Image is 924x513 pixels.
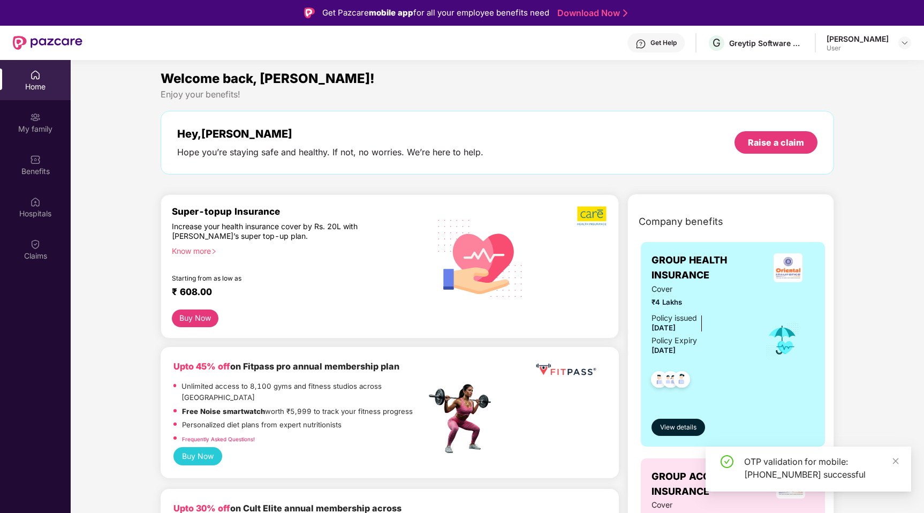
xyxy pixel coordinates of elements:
[173,361,230,372] b: Upto 45% off
[623,7,627,19] img: Stroke
[429,206,532,310] img: svg+xml;base64,PHN2ZyB4bWxucz0iaHR0cDovL3d3dy53My5vcmcvMjAwMC9zdmciIHhtbG5zOnhsaW5rPSJodHRwOi8vd3...
[182,436,255,442] a: Frequently Asked Questions!
[657,368,684,394] img: svg+xml;base64,PHN2ZyB4bWxucz0iaHR0cDovL3d3dy53My5vcmcvMjAwMC9zdmciIHdpZHRoPSI0OC45MTUiIGhlaWdodD...
[172,222,380,242] div: Increase your health insurance cover by Rs. 20L with [PERSON_NAME]’s super top-up plan.
[652,335,697,346] div: Policy Expiry
[744,455,898,481] div: OTP validation for mobile: [PHONE_NUMBER] successful
[172,274,381,282] div: Starting from as low as
[30,197,41,207] img: svg+xml;base64,PHN2ZyBpZD0iSG9zcGl0YWxzIiB4bWxucz0iaHR0cDovL3d3dy53My5vcmcvMjAwMC9zdmciIHdpZHRoPS...
[652,499,751,511] span: Cover
[650,39,677,47] div: Get Help
[652,297,751,308] span: ₹4 Lakhs
[13,36,82,50] img: New Pazcare Logo
[652,283,751,295] span: Cover
[182,406,413,417] p: worth ₹5,999 to track your fitness progress
[172,206,426,217] div: Super-topup Insurance
[30,112,41,123] img: svg+xml;base64,PHN2ZyB3aWR0aD0iMjAiIGhlaWdodD0iMjAiIHZpZXdCb3g9IjAgMCAyMCAyMCIgZmlsbD0ibm9uZSIgeG...
[177,147,483,158] div: Hope you’re staying safe and healthy. If not, no worries. We’re here to help.
[729,38,804,48] div: Greytip Software Private Limited
[748,137,804,148] div: Raise a claim
[557,7,624,19] a: Download Now
[660,423,696,433] span: View details
[652,312,697,324] div: Policy issued
[322,6,549,19] div: Get Pazcare for all your employee benefits need
[30,154,41,165] img: svg+xml;base64,PHN2ZyBpZD0iQmVuZWZpdHMiIHhtbG5zPSJodHRwOi8vd3d3LnczLm9yZy8yMDAwL3N2ZyIgd2lkdGg9Ij...
[534,360,598,380] img: fppp.png
[182,419,342,431] p: Personalized diet plans from expert nutritionists
[652,469,767,500] span: GROUP ACCIDENTAL INSURANCE
[177,127,483,140] div: Hey, [PERSON_NAME]
[713,36,721,49] span: G
[669,368,695,394] img: svg+xml;base64,PHN2ZyB4bWxucz0iaHR0cDovL3d3dy53My5vcmcvMjAwMC9zdmciIHdpZHRoPSI0OC45NDMiIGhlaWdodD...
[577,206,608,226] img: b5dec4f62d2307b9de63beb79f102df3.png
[304,7,315,18] img: Logo
[30,239,41,250] img: svg+xml;base64,PHN2ZyBpZD0iQ2xhaW0iIHhtbG5zPSJodHRwOi8vd3d3LnczLm9yZy8yMDAwL3N2ZyIgd2lkdGg9IjIwIi...
[652,346,676,354] span: [DATE]
[173,447,222,465] button: Buy Now
[182,407,265,416] strong: Free Noise smartwatch
[426,381,501,456] img: fpp.png
[172,286,415,299] div: ₹ 608.00
[211,248,217,254] span: right
[369,7,413,18] strong: mobile app
[652,419,705,436] button: View details
[827,44,889,52] div: User
[30,70,41,80] img: svg+xml;base64,PHN2ZyBpZD0iSG9tZSIgeG1sbnM9Imh0dHA6Ly93d3cudzMub3JnLzIwMDAvc3ZnIiB3aWR0aD0iMjAiIG...
[900,39,909,47] img: svg+xml;base64,PHN2ZyBpZD0iRHJvcGRvd24tMzJ4MzIiIHhtbG5zPSJodHRwOi8vd3d3LnczLm9yZy8yMDAwL3N2ZyIgd2...
[646,368,672,394] img: svg+xml;base64,PHN2ZyB4bWxucz0iaHR0cDovL3d3dy53My5vcmcvMjAwMC9zdmciIHdpZHRoPSI0OC45NDMiIGhlaWdodD...
[635,39,646,49] img: svg+xml;base64,PHN2ZyBpZD0iSGVscC0zMngzMiIgeG1sbnM9Imh0dHA6Ly93d3cudzMub3JnLzIwMDAvc3ZnIiB3aWR0aD...
[172,310,218,327] button: Buy Now
[827,34,889,44] div: [PERSON_NAME]
[652,253,762,283] span: GROUP HEALTH INSURANCE
[765,322,800,358] img: icon
[181,381,426,403] p: Unlimited access to 8,100 gyms and fitness studios across [GEOGRAPHIC_DATA]
[161,71,375,86] span: Welcome back, [PERSON_NAME]!
[652,323,676,332] span: [DATE]
[774,253,802,282] img: insurerLogo
[892,457,899,465] span: close
[173,361,399,372] b: on Fitpass pro annual membership plan
[161,89,835,100] div: Enjoy your benefits!
[721,455,733,468] span: check-circle
[639,214,723,229] span: Company benefits
[172,246,420,254] div: Know more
